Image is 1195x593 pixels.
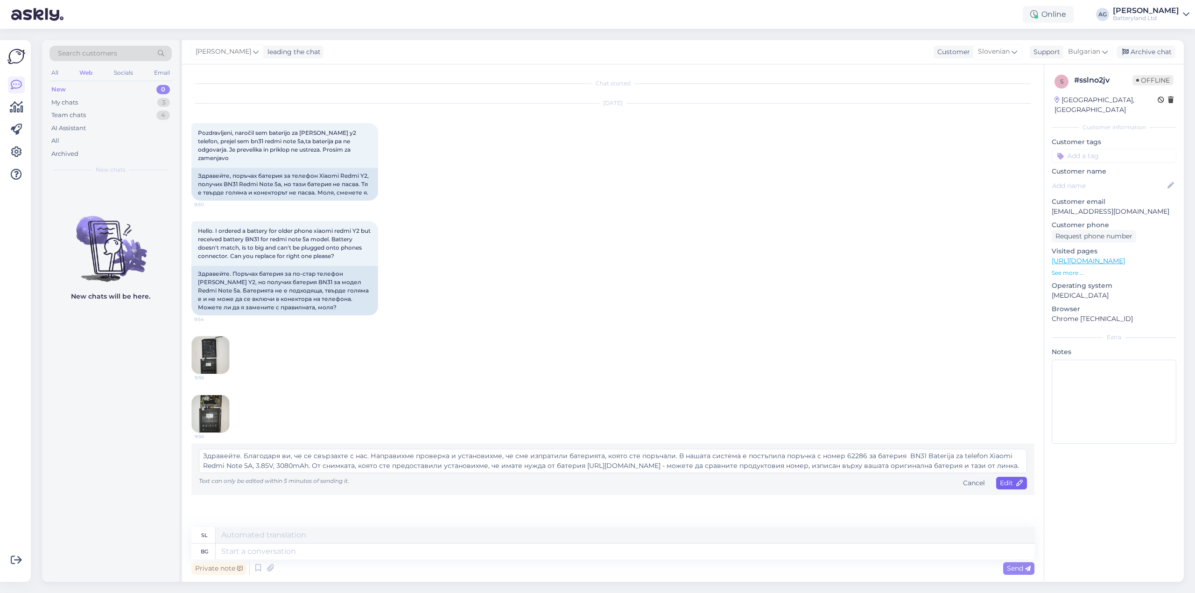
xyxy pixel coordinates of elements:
span: [PERSON_NAME] [196,47,251,57]
span: Send [1007,564,1031,572]
p: New chats will be here. [71,292,150,301]
div: All [49,67,60,79]
span: 9:56 [195,433,230,440]
div: bg [201,544,208,559]
p: [MEDICAL_DATA] [1052,291,1176,300]
div: Email [152,67,172,79]
input: Add a tag [1052,149,1176,163]
div: # sslno2jv [1074,75,1132,86]
div: Cancel [959,477,989,489]
div: 4 [156,111,170,120]
p: Customer phone [1052,220,1176,230]
div: Web [77,67,94,79]
img: Attachment [192,336,229,374]
div: Batteryland Ltd [1113,14,1179,22]
p: Browser [1052,304,1176,314]
div: sl [201,527,208,543]
img: Askly Logo [7,48,25,65]
a: [PERSON_NAME]Batteryland Ltd [1113,7,1189,22]
img: No chats [42,199,179,283]
div: All [51,136,59,146]
p: [EMAIL_ADDRESS][DOMAIN_NAME] [1052,207,1176,216]
span: s [1060,78,1063,85]
div: [DATE] [191,99,1034,107]
input: Add name [1052,181,1166,191]
div: 3 [157,98,170,107]
div: New [51,85,66,94]
p: Customer email [1052,197,1176,207]
div: Здравейте, поръчах батерия за телефон Xiaomi Redmi Y2, получих BN31 Redmi Note 5a, но тази батери... [191,168,378,201]
p: Visited pages [1052,246,1176,256]
div: Customer information [1052,123,1176,132]
div: Online [1023,6,1074,23]
div: Customer [934,47,970,57]
p: Chrome [TECHNICAL_ID] [1052,314,1176,324]
p: Operating system [1052,281,1176,291]
span: Hello. I ordered a battery for older phone xiaomi redmi Y2 but received battery BN31 for redmi no... [198,227,372,259]
div: Request phone number [1052,230,1136,243]
span: Offline [1132,75,1174,85]
div: Team chats [51,111,86,120]
textarea: Здравейте. Благодаря ви, че се свързахте с нас. Направихме проверка и установихме, че сме изпрати... [199,449,1027,473]
div: Socials [112,67,135,79]
div: Archived [51,149,78,159]
span: Bulgarian [1068,47,1100,57]
div: AI Assistant [51,124,86,133]
p: See more ... [1052,269,1176,277]
div: leading the chat [264,47,321,57]
span: Edit [1000,479,1023,487]
img: Attachment [192,395,229,433]
div: Support [1030,47,1060,57]
p: Customer tags [1052,137,1176,147]
span: Slovenian [978,47,1010,57]
div: 0 [156,85,170,94]
a: [URL][DOMAIN_NAME] [1052,257,1125,265]
span: New chats [96,166,126,174]
div: Archive chat [1117,46,1175,58]
span: Search customers [58,49,117,58]
div: My chats [51,98,78,107]
div: AG [1096,8,1109,21]
div: Private note [191,562,246,575]
span: Text can only be edited within 5 minutes of sending it. [199,477,349,484]
p: Customer name [1052,167,1176,176]
span: 9:54 [194,316,229,323]
span: Pozdravljeni, naročil sem baterijo za [PERSON_NAME] y2 telefon, prejel sem bn31 redmi note 5a,ta ... [198,129,358,161]
div: [GEOGRAPHIC_DATA], [GEOGRAPHIC_DATA] [1054,95,1158,115]
div: [PERSON_NAME] [1113,7,1179,14]
div: Extra [1052,333,1176,342]
span: 9:56 [195,374,230,381]
p: Notes [1052,347,1176,357]
div: Здравейте. Поръчах батерия за по-стар телефон [PERSON_NAME] Y2, но получих батерия BN31 за модел ... [191,266,378,315]
div: Chat started [191,79,1034,88]
span: 9:50 [194,201,229,208]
